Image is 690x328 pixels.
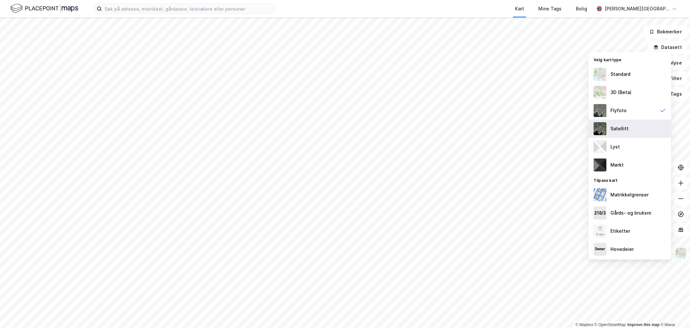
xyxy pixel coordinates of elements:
button: Datasett [648,41,687,54]
img: Z [594,68,607,81]
div: [PERSON_NAME][GEOGRAPHIC_DATA] [605,5,669,13]
div: Flyfoto [610,107,627,114]
img: luj3wr1y2y3+OchiMxRmMxRlscgabnMEmZ7DJGWxyBpucwSZnsMkZbHIGm5zBJmewyRlscgabnMEmZ7DJGWxyBpucwSZnsMkZ... [594,140,607,153]
div: Etiketter [610,227,630,235]
div: Velg karttype [588,53,671,65]
input: Søk på adresse, matrikkel, gårdeiere, leietakere eller personer [102,4,275,14]
div: Gårds- og bruksnr. [610,209,652,217]
div: Standard [610,70,630,78]
img: logo.f888ab2527a4732fd821a326f86c7f29.svg [10,3,78,14]
div: Matrikkelgrenser [610,191,649,199]
img: cadastreKeys.547ab17ec502f5a4ef2b.jpeg [594,206,607,219]
div: Tilpass kart [588,174,671,186]
img: cadastreBorders.cfe08de4b5ddd52a10de.jpeg [594,188,607,201]
button: Bokmerker [644,25,687,38]
img: Z [594,104,607,117]
img: Z [594,86,607,99]
div: Mine Tags [538,5,562,13]
button: Filter [656,72,687,85]
a: Mapbox [575,322,593,327]
img: Z [675,247,687,259]
div: Lyst [610,143,620,151]
div: Bolig [576,5,587,13]
button: Tags [657,88,687,100]
img: 9k= [594,122,607,135]
a: OpenStreetMap [595,322,626,327]
div: Hovedeier [610,245,634,253]
a: Improve this map [628,322,660,327]
div: Kart [515,5,524,13]
img: Z [594,225,607,238]
div: Mørkt [610,161,624,169]
img: nCdM7BzjoCAAAAAElFTkSuQmCC [594,158,607,171]
div: Satellitt [610,125,629,133]
div: 3D (Beta) [610,88,631,96]
iframe: Chat Widget [658,297,690,328]
img: majorOwner.b5e170eddb5c04bfeeff.jpeg [594,243,607,256]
